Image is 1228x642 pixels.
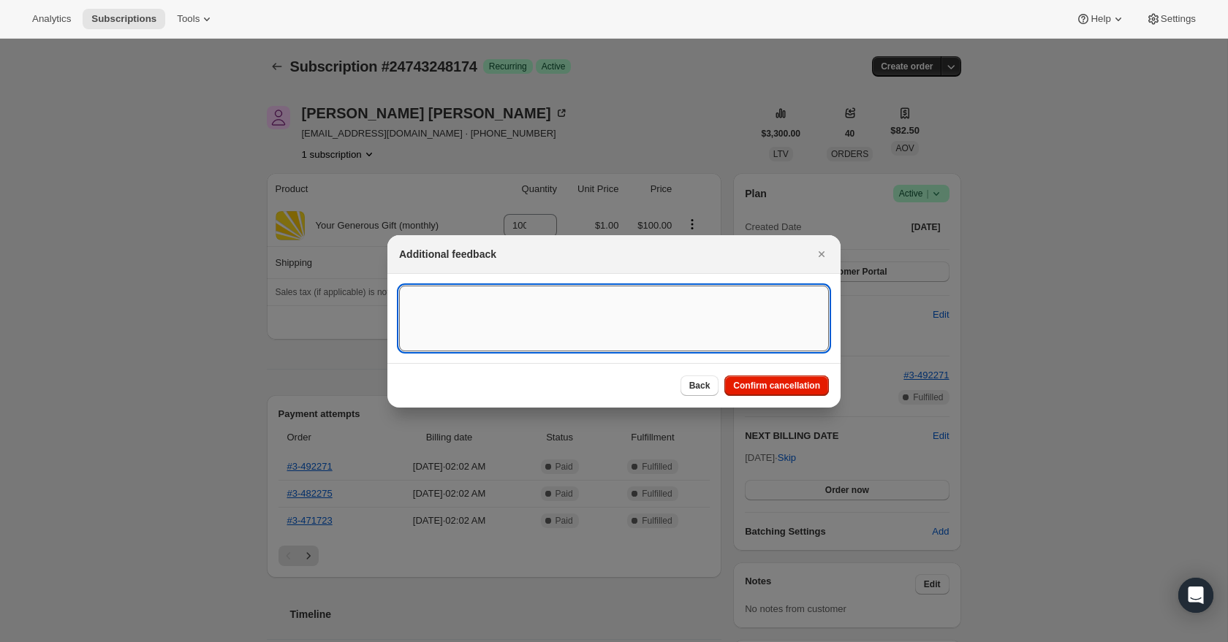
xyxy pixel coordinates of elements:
button: Close [811,244,832,264]
h2: Additional feedback [399,247,496,261]
span: Tools [177,13,200,25]
button: Back [681,375,719,396]
div: Open Intercom Messenger [1178,578,1213,613]
span: Subscriptions [91,13,156,25]
button: Settings [1137,9,1205,29]
span: Confirm cancellation [733,380,820,391]
button: Help [1067,9,1134,29]
span: Help [1091,13,1110,25]
span: Settings [1161,13,1196,25]
span: Back [689,380,710,391]
button: Analytics [23,9,80,29]
span: Analytics [32,13,71,25]
button: Tools [168,9,223,29]
button: Subscriptions [83,9,165,29]
button: Confirm cancellation [724,375,829,396]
